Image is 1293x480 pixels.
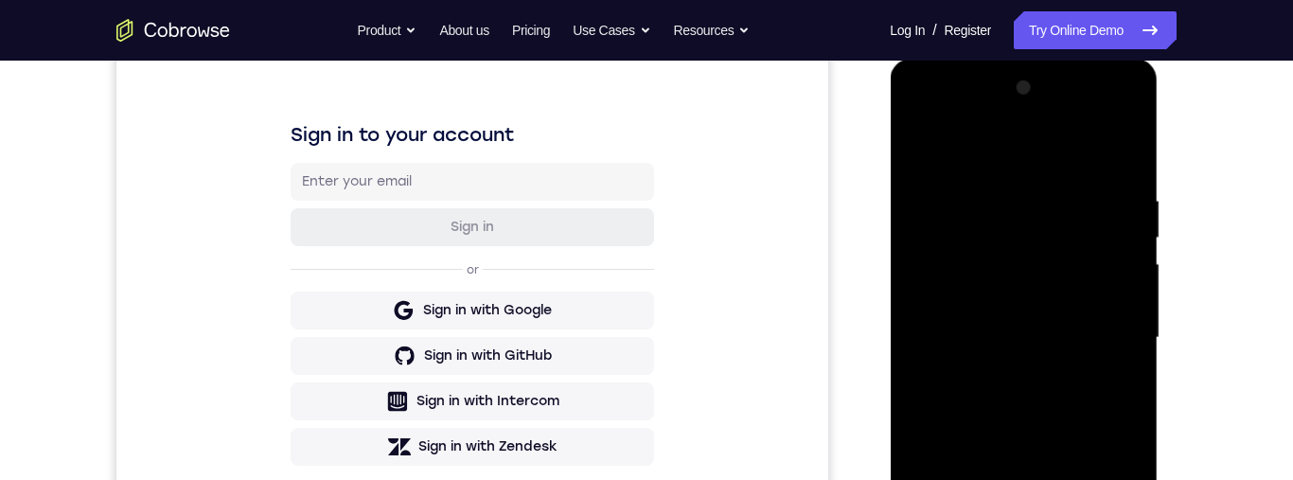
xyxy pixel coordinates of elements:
[1014,11,1177,49] a: Try Online Demo
[300,400,443,419] div: Sign in with Intercom
[307,310,435,329] div: Sign in with Google
[945,11,991,49] a: Register
[674,11,751,49] button: Resources
[439,11,488,49] a: About us
[890,11,925,49] a: Log In
[932,19,936,42] span: /
[174,130,538,156] h1: Sign in to your account
[346,271,366,286] p: or
[308,355,435,374] div: Sign in with GitHub
[186,181,526,200] input: Enter your email
[573,11,650,49] button: Use Cases
[174,391,538,429] button: Sign in with Intercom
[174,346,538,383] button: Sign in with GitHub
[174,436,538,474] button: Sign in with Zendesk
[174,217,538,255] button: Sign in
[512,11,550,49] a: Pricing
[174,300,538,338] button: Sign in with Google
[116,19,230,42] a: Go to the home page
[302,446,441,465] div: Sign in with Zendesk
[358,11,417,49] button: Product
